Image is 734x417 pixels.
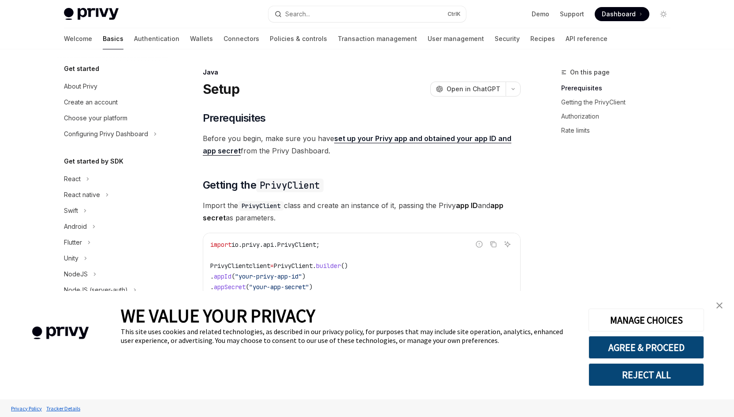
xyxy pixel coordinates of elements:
span: PrivyClient [210,262,249,270]
span: . [313,262,316,270]
div: This site uses cookies and related technologies, as described in our privacy policy, for purposes... [121,327,575,345]
div: About Privy [64,81,97,92]
button: Toggle dark mode [656,7,671,21]
h5: Get started by SDK [64,156,123,167]
span: ( [231,272,235,280]
a: Policies & controls [270,28,327,49]
a: Demo [532,10,549,19]
div: Configuring Privy Dashboard [64,129,148,139]
span: Open in ChatGPT [447,85,500,93]
div: Search... [285,9,310,19]
a: close banner [711,297,728,314]
a: Basics [103,28,123,49]
span: import [210,241,231,249]
span: builder [316,262,341,270]
span: PrivyClient [274,262,313,270]
span: () [341,262,348,270]
strong: app ID [456,201,478,210]
a: Rate limits [561,123,678,138]
div: Flutter [64,237,82,248]
a: User management [428,28,484,49]
span: = [270,262,274,270]
span: Import the class and create an instance of it, passing the Privy and as parameters. [203,199,521,224]
button: Toggle React section [57,171,170,187]
span: appId [214,272,231,280]
button: Toggle Android section [57,219,170,235]
img: company logo [13,314,108,352]
button: Toggle Unity section [57,250,170,266]
a: Getting the PrivyClient [561,95,678,109]
button: Open in ChatGPT [430,82,506,97]
span: . [210,272,214,280]
button: Copy the contents from the code block [488,238,499,250]
span: Ctrl K [447,11,461,18]
div: Unity [64,253,78,264]
a: Authorization [561,109,678,123]
div: Swift [64,205,78,216]
button: AGREE & PROCEED [589,336,704,359]
span: Before you begin, make sure you have from the Privy Dashboard. [203,132,521,157]
span: client [249,262,270,270]
a: set up your Privy app and obtained your app ID and app secret [203,134,511,156]
span: Getting the [203,178,324,192]
button: Toggle React native section [57,187,170,203]
span: ) [302,272,306,280]
button: Open search [268,6,466,22]
a: Wallets [190,28,213,49]
span: "your-privy-app-id" [235,272,302,280]
div: React native [64,190,100,200]
code: PrivyClient [256,179,323,192]
a: Tracker Details [44,401,82,416]
a: Connectors [224,28,259,49]
button: Report incorrect code [473,238,485,250]
a: Support [560,10,584,19]
a: Authentication [134,28,179,49]
button: Toggle Flutter section [57,235,170,250]
div: Choose your platform [64,113,127,123]
a: Dashboard [595,7,649,21]
a: Create an account [57,94,170,110]
span: ( [246,283,249,291]
button: Toggle NodeJS (server-auth) section [57,282,170,298]
img: light logo [64,8,119,20]
span: WE VALUE YOUR PRIVACY [121,304,315,327]
div: Java [203,68,521,77]
button: Ask AI [502,238,513,250]
span: . [210,283,214,291]
span: Dashboard [602,10,636,19]
div: NodeJS [64,269,88,279]
span: appSecret [214,283,246,291]
span: "your-app-secret" [249,283,309,291]
img: close banner [716,302,723,309]
button: Toggle Swift section [57,203,170,219]
button: MANAGE CHOICES [589,309,704,331]
h5: Get started [64,63,99,74]
div: React [64,174,81,184]
a: API reference [566,28,607,49]
span: io.privy.api.PrivyClient; [231,241,320,249]
div: NodeJS (server-auth) [64,285,128,295]
button: REJECT ALL [589,363,704,386]
div: Android [64,221,87,232]
a: Transaction management [338,28,417,49]
button: Toggle Configuring Privy Dashboard section [57,126,170,142]
span: On this page [570,67,610,78]
a: Recipes [530,28,555,49]
a: Prerequisites [561,81,678,95]
button: Toggle NodeJS section [57,266,170,282]
span: Prerequisites [203,111,266,125]
code: PrivyClient [238,201,284,211]
div: Create an account [64,97,118,108]
a: Welcome [64,28,92,49]
a: Security [495,28,520,49]
a: Privacy Policy [9,401,44,416]
a: About Privy [57,78,170,94]
h1: Setup [203,81,239,97]
a: Choose your platform [57,110,170,126]
span: ) [309,283,313,291]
